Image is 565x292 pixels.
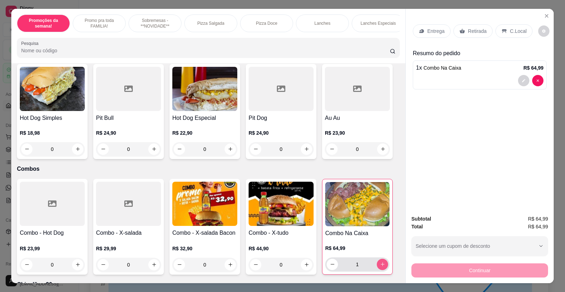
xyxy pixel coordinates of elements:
[21,144,32,155] button: decrease-product-quantity
[20,129,85,136] p: R$ 18,98
[174,259,185,270] button: decrease-product-quantity
[325,129,390,136] p: R$ 23,90
[427,28,445,35] p: Entrega
[377,259,388,270] button: increase-product-quantity
[174,144,185,155] button: decrease-product-quantity
[250,144,261,155] button: decrease-product-quantity
[325,114,390,122] h4: Au Au
[325,182,389,226] img: product-image
[411,224,423,229] strong: Total
[326,144,338,155] button: decrease-product-quantity
[532,75,543,86] button: decrease-product-quantity
[249,229,314,237] h4: Combo - X-tudo
[17,165,400,173] p: Combos
[528,223,548,230] span: R$ 64,99
[21,40,41,46] label: Pesquisa
[96,114,161,122] h4: Pit Bull
[135,18,176,29] p: Sobremesas - **NOVIDADE**
[510,28,527,35] p: C.Local
[20,67,85,111] img: product-image
[249,114,314,122] h4: Pit Dog
[72,144,83,155] button: increase-product-quantity
[301,144,312,155] button: increase-product-quantity
[411,216,431,222] strong: Subtotal
[96,229,161,237] h4: Combo - X-salada
[97,259,109,270] button: decrease-product-quantity
[256,21,278,26] p: Pizza Doce
[172,67,237,111] img: product-image
[96,245,161,252] p: R$ 29,99
[249,245,314,252] p: R$ 44,90
[327,259,338,270] button: decrease-product-quantity
[314,21,330,26] p: Lanches
[249,182,314,226] img: product-image
[468,28,487,35] p: Retirada
[361,21,396,26] p: Lanches Especiais
[325,229,389,238] h4: Combo Na Caixa
[528,215,548,223] span: R$ 64,99
[523,64,543,71] p: R$ 64,99
[538,25,549,37] button: decrease-product-quantity
[23,18,64,29] p: Promoções da semana!
[250,259,261,270] button: decrease-product-quantity
[518,75,529,86] button: decrease-product-quantity
[148,144,160,155] button: increase-product-quantity
[172,245,237,252] p: R$ 32,90
[301,259,312,270] button: increase-product-quantity
[96,129,161,136] p: R$ 24,90
[411,236,548,256] button: Selecione um cupom de desconto
[541,10,552,22] button: Close
[423,65,461,71] span: Combo Na Caixa
[97,144,109,155] button: decrease-product-quantity
[377,144,388,155] button: increase-product-quantity
[225,144,236,155] button: increase-product-quantity
[197,21,225,26] p: Pizza Salgada
[21,47,390,54] input: Pesquisa
[20,114,85,122] h4: Hot Dog Simples
[325,245,389,252] p: R$ 64,99
[20,229,85,237] h4: Combo - Hot Dog
[172,229,237,237] h4: Combo - X-salada Bacon
[79,18,120,29] p: Promo pra toda FAMILIA!
[416,64,461,72] p: 1 x
[225,259,236,270] button: increase-product-quantity
[21,259,32,270] button: decrease-product-quantity
[20,245,85,252] p: R$ 23,99
[172,182,237,226] img: product-image
[17,280,400,289] p: Chinelão - 30 cm
[413,49,547,58] p: Resumo do pedido
[72,259,83,270] button: increase-product-quantity
[249,129,314,136] p: R$ 24,90
[172,129,237,136] p: R$ 22,90
[148,259,160,270] button: increase-product-quantity
[172,114,237,122] h4: Hot Dog Especial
